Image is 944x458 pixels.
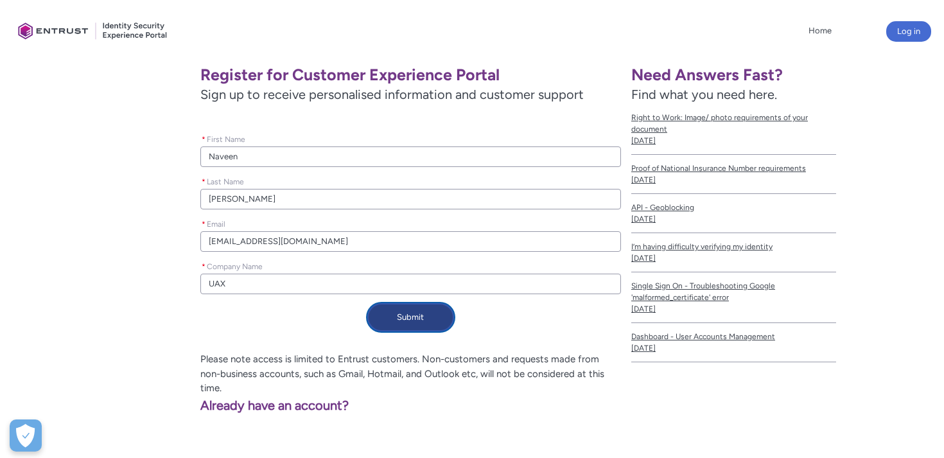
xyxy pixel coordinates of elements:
[10,419,42,452] button: Open Preferences
[631,331,836,342] span: Dashboard - User Accounts Management
[631,155,836,194] a: Proof of National Insurance Number requirements[DATE]
[200,258,268,272] label: Company Name
[20,352,621,396] p: Please note access is limited to Entrust customers. Non-customers and requests made from non-busi...
[631,280,836,303] span: Single Sign On - Troubleshooting Google 'malformed_certificate' error
[886,21,931,42] button: Log in
[200,85,621,104] span: Sign up to receive personalised information and customer support
[200,131,250,145] label: First Name
[805,21,835,40] a: Home
[631,254,656,263] lightning-formatted-date-time: [DATE]
[631,194,836,233] a: API - Geoblocking[DATE]
[631,163,836,174] span: Proof of National Insurance Number requirements
[202,220,205,229] abbr: required
[200,65,621,85] h1: Register for Customer Experience Portal
[202,262,205,271] abbr: required
[631,241,836,252] span: I’m having difficulty verifying my identity
[631,233,836,272] a: I’m having difficulty verifying my identity[DATE]
[631,104,836,155] a: Right to Work: Image/ photo requirements of your document[DATE]
[20,398,349,413] a: Already have an account?
[631,272,836,323] a: Single Sign On - Troubleshooting Google 'malformed_certificate' error[DATE]
[202,135,205,144] abbr: required
[631,215,656,224] lightning-formatted-date-time: [DATE]
[202,177,205,186] abbr: required
[200,216,231,230] label: Email
[631,136,656,145] lightning-formatted-date-time: [DATE]
[631,323,836,362] a: Dashboard - User Accounts Management[DATE]
[367,303,454,331] button: Submit
[631,344,656,353] lightning-formatted-date-time: [DATE]
[200,173,249,188] label: Last Name
[631,202,836,213] span: API - Geoblocking
[631,65,836,85] h1: Need Answers Fast?
[631,304,656,313] lightning-formatted-date-time: [DATE]
[631,87,777,102] span: Find what you need here.
[631,112,836,135] span: Right to Work: Image/ photo requirements of your document
[631,175,656,184] lightning-formatted-date-time: [DATE]
[10,419,42,452] div: Cookie Preferences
